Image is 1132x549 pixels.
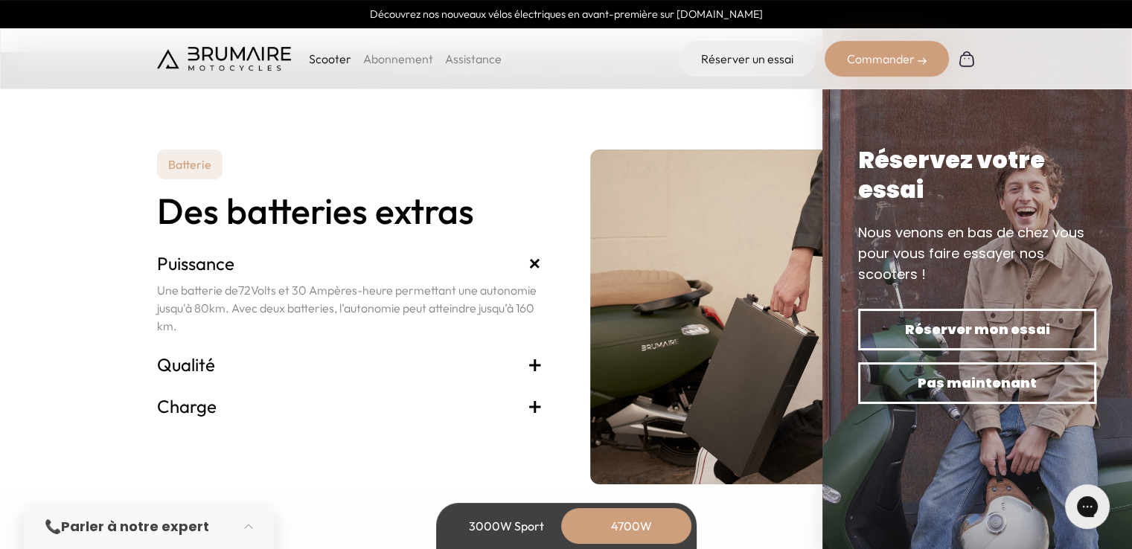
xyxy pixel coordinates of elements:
[1058,479,1117,534] iframe: Gorgias live chat messenger
[572,508,691,544] div: 4700W
[679,41,816,77] a: Réserver un essai
[157,353,543,376] h3: Qualité
[157,47,291,71] img: Brumaire Motocycles
[157,150,223,179] p: Batterie
[157,281,543,335] p: Une batterie de Volts et 30 Ampères-heure permettant une autonomie jusqu'à 80km. Avec deux batter...
[157,394,543,418] h3: Charge
[528,394,543,418] span: +
[238,283,251,298] span: 72
[157,251,543,275] h3: Puissance
[521,250,549,277] span: +
[958,50,976,68] img: Panier
[447,508,566,544] div: 3000W Sport
[528,353,543,376] span: +
[590,150,976,484] img: brumaire-batteries.png
[445,51,502,66] a: Assistance
[363,51,433,66] a: Abonnement
[825,41,949,77] div: Commander
[918,57,927,65] img: right-arrow-2.png
[309,50,351,68] p: Scooter
[157,191,543,231] h2: Des batteries extras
